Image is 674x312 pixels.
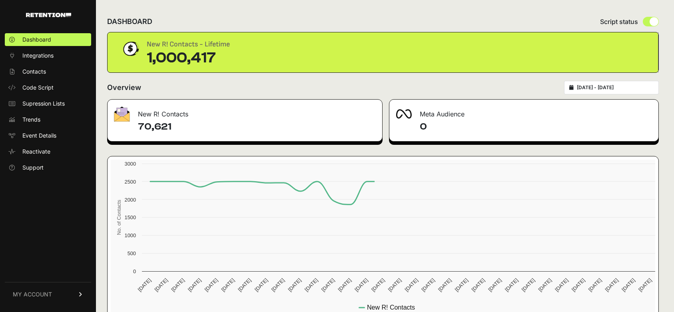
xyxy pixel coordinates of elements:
text: [DATE] [404,277,419,293]
img: fa-meta-2f981b61bb99beabf952f7030308934f19ce035c18b003e963880cc3fabeebb7.png [396,109,412,119]
text: [DATE] [454,277,469,293]
text: 1500 [125,214,136,220]
text: [DATE] [554,277,569,293]
text: No. of Contacts [116,200,122,235]
span: Script status [600,17,638,26]
text: [DATE] [353,277,369,293]
span: Event Details [22,132,56,140]
span: Contacts [22,68,46,76]
span: Supression Lists [22,100,65,108]
a: Event Details [5,129,91,142]
a: Reactivate [5,145,91,158]
a: Integrations [5,49,91,62]
text: [DATE] [337,277,353,293]
span: Trends [22,116,40,124]
text: [DATE] [487,277,503,293]
span: MY ACCOUNT [13,290,52,298]
a: MY ACCOUNT [5,282,91,306]
text: New R! Contacts [367,304,415,311]
text: [DATE] [387,277,403,293]
text: 1000 [125,232,136,238]
text: [DATE] [253,277,269,293]
text: [DATE] [520,277,536,293]
div: 1,000,417 [147,50,230,66]
span: Support [22,164,44,172]
text: [DATE] [320,277,336,293]
text: [DATE] [504,277,519,293]
text: [DATE] [270,277,286,293]
span: Dashboard [22,36,51,44]
div: New R! Contacts [108,100,382,124]
text: [DATE] [153,277,169,293]
text: [DATE] [170,277,185,293]
text: 2500 [125,179,136,185]
text: 2000 [125,197,136,203]
img: dollar-coin-05c43ed7efb7bc0c12610022525b4bbbb207c7efeef5aecc26f025e68dcafac9.png [120,39,140,59]
text: [DATE] [471,277,486,293]
h2: DASHBOARD [107,16,152,27]
span: Code Script [22,84,54,92]
h4: 70,621 [138,120,376,133]
text: [DATE] [137,277,152,293]
span: Integrations [22,52,54,60]
a: Support [5,161,91,174]
text: [DATE] [437,277,453,293]
text: [DATE] [237,277,252,293]
a: Supression Lists [5,97,91,110]
text: 500 [128,250,136,256]
text: [DATE] [420,277,436,293]
text: [DATE] [620,277,636,293]
a: Code Script [5,81,91,94]
text: 3000 [125,161,136,167]
text: [DATE] [187,277,202,293]
text: [DATE] [303,277,319,293]
text: [DATE] [537,277,553,293]
text: [DATE] [587,277,603,293]
img: Retention.com [26,13,71,17]
a: Trends [5,113,91,126]
div: New R! Contacts - Lifetime [147,39,230,50]
h2: Overview [107,82,141,93]
div: Meta Audience [389,100,658,124]
text: [DATE] [637,277,653,293]
text: [DATE] [203,277,219,293]
img: fa-envelope-19ae18322b30453b285274b1b8af3d052b27d846a4fbe8435d1a52b978f639a2.png [114,106,130,122]
text: [DATE] [570,277,586,293]
a: Dashboard [5,33,91,46]
h4: 0 [420,120,652,133]
text: [DATE] [370,277,386,293]
a: Contacts [5,65,91,78]
span: Reactivate [22,148,50,156]
text: [DATE] [220,277,235,293]
text: [DATE] [287,277,302,293]
text: 0 [133,268,136,274]
text: [DATE] [604,277,619,293]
